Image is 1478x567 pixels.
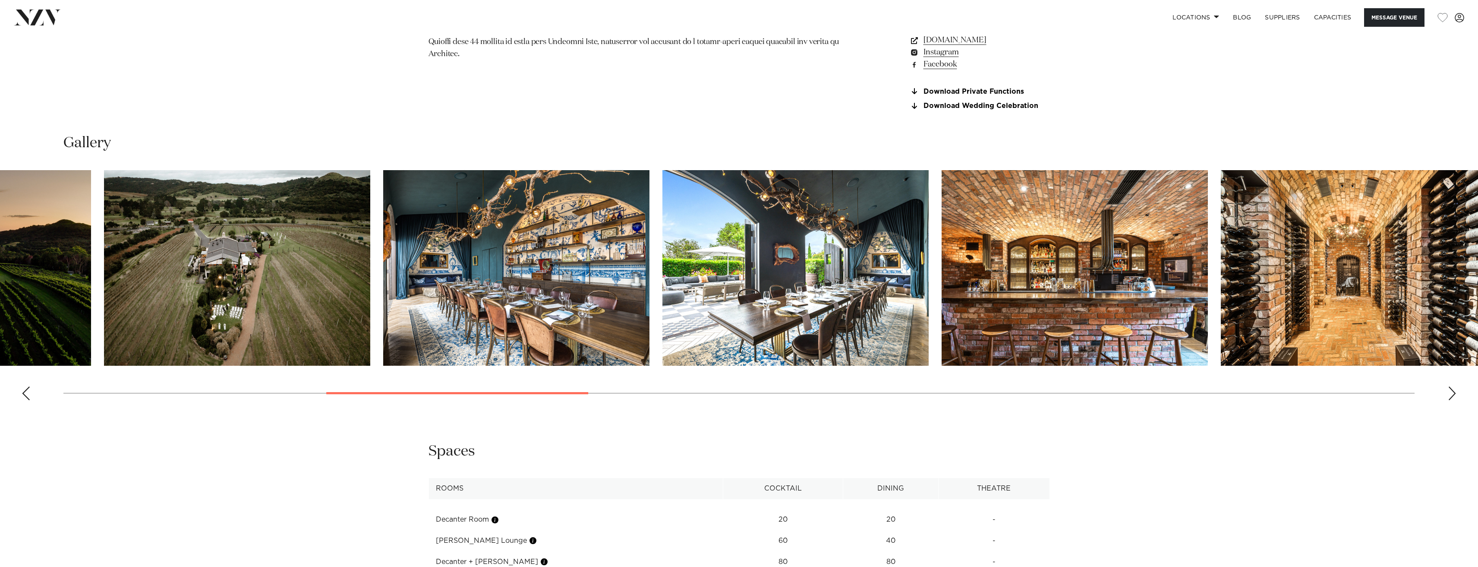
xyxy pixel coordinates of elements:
swiper-slide: 7 / 25 [383,170,649,366]
a: Instagram [909,46,1050,58]
swiper-slide: 8 / 25 [662,170,929,366]
a: Capacities [1307,8,1358,27]
td: - [938,530,1049,551]
td: 20 [843,509,938,530]
th: Cocktail [723,478,843,499]
a: BLOG [1226,8,1258,27]
a: SUPPLIERS [1258,8,1307,27]
a: Locations [1166,8,1226,27]
td: 60 [723,530,843,551]
td: 40 [843,530,938,551]
td: - [938,509,1049,530]
td: Decanter Room [429,509,723,530]
swiper-slide: 6 / 25 [104,170,370,366]
a: [DOMAIN_NAME] [909,34,1050,46]
a: Download Private Functions [909,88,1050,95]
th: Rooms [429,478,723,499]
td: [PERSON_NAME] Lounge [429,530,723,551]
a: Download Wedding Celebration [909,102,1050,110]
th: Theatre [938,478,1049,499]
td: 20 [723,509,843,530]
h2: Gallery [63,133,111,153]
h2: Spaces [429,442,475,461]
th: Dining [843,478,938,499]
a: Facebook [909,58,1050,70]
img: nzv-logo.png [14,10,61,25]
swiper-slide: 9 / 25 [942,170,1208,366]
button: Message Venue [1364,8,1424,27]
